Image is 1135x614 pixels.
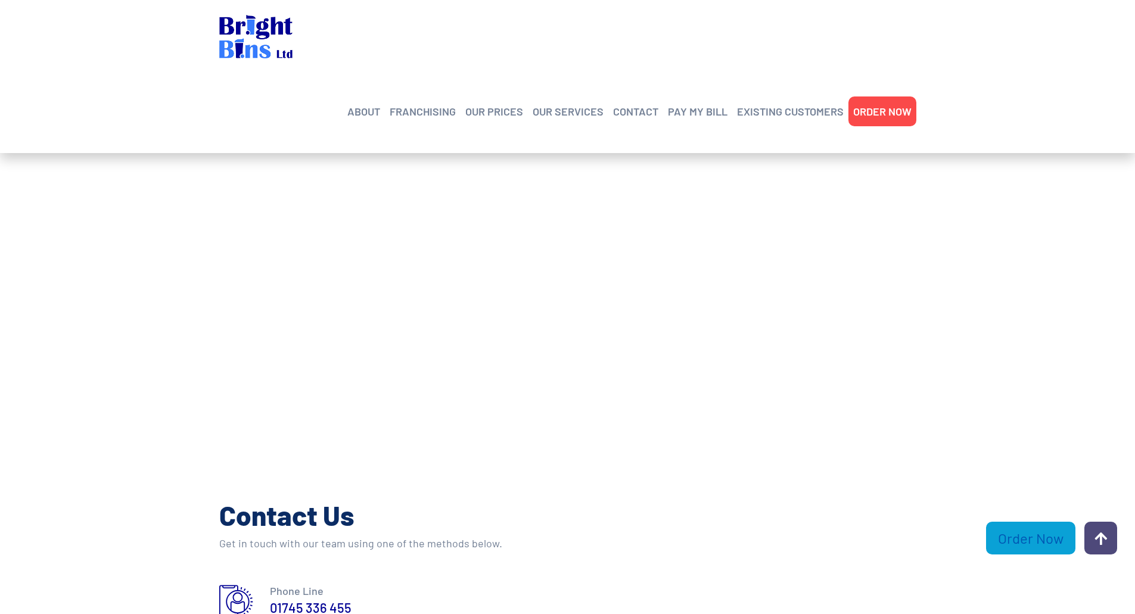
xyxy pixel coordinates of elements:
[737,102,844,120] a: EXISTING CUSTOMERS
[219,497,618,533] h2: Contact Us
[986,522,1075,554] a: Order Now
[219,533,618,553] p: Get in touch with our team using one of the methods below.
[347,102,380,120] a: ABOUT
[533,102,604,120] a: OUR SERVICES
[270,583,434,599] p: Phone Line
[613,102,658,120] a: CONTACT
[465,102,523,120] a: OUR PRICES
[390,102,456,120] a: FRANCHISING
[853,102,912,120] a: ORDER NOW
[668,102,727,120] a: PAY MY BILL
